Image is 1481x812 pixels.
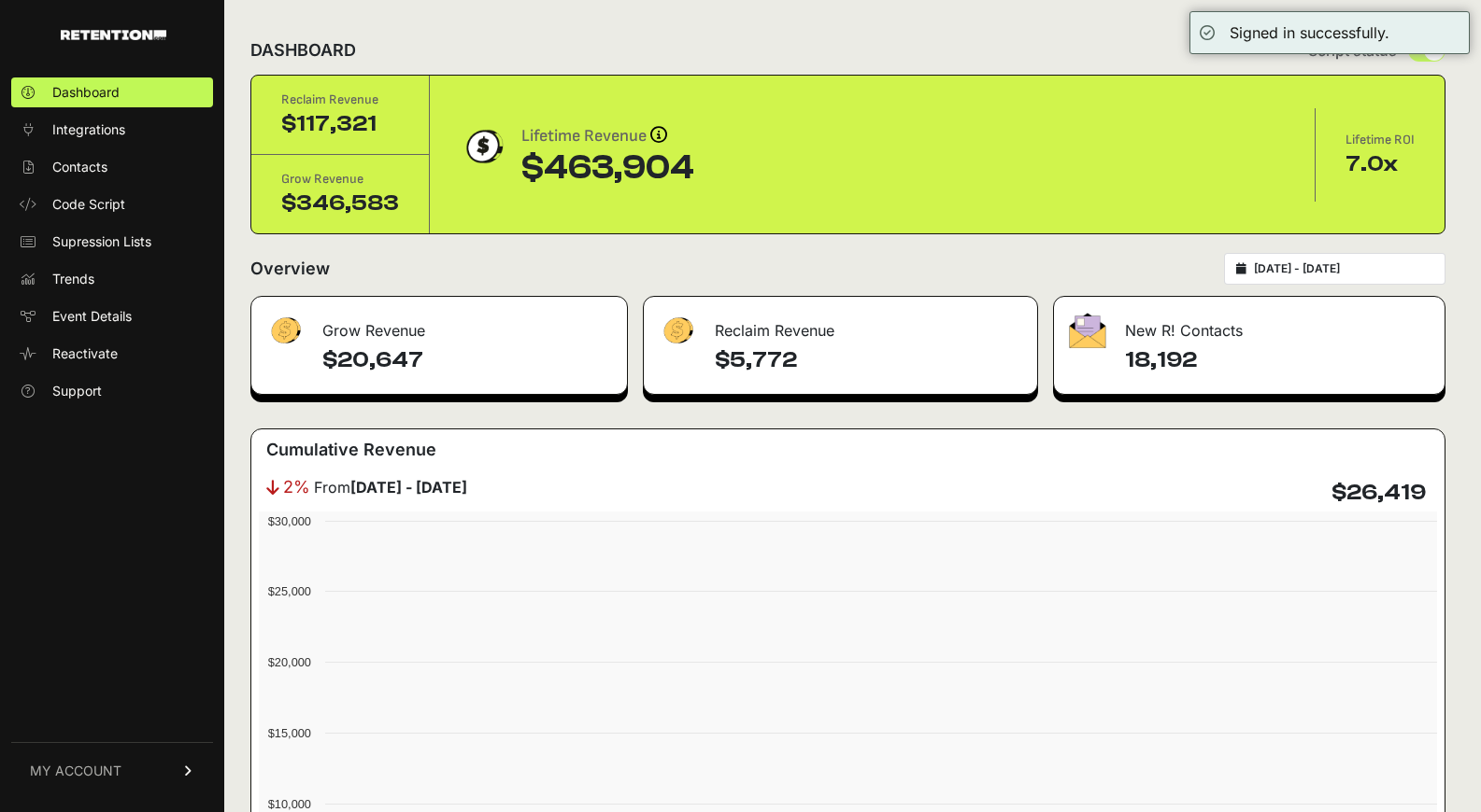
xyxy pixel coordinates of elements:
[52,120,125,139] span: Integrations
[52,307,132,326] span: Event Details
[1346,131,1415,149] div: Lifetime ROI
[11,152,213,182] a: Contacts
[281,189,399,218] div: $346,583
[250,37,356,63] h2: DASHBOARD
[52,158,107,176] span: Contacts
[268,797,311,811] text: $10,000
[715,345,1021,375] h4: $5,772
[11,189,213,219] a: Code Script
[52,195,125,214] span: Code Script
[322,345,612,375] h4: $20,647
[268,514,311,528] text: $30,000
[521,149,694,187] div: $463,904
[11,376,213,406] a: Support
[11,77,213,107] a: Dashboard
[11,227,213,257] a: Supression Lists
[281,91,399,109] div: Reclaim Revenue
[52,344,118,363] span: Reactivate
[281,109,399,139] div: $117,321
[350,478,467,497] strong: [DATE] - [DATE]
[11,742,213,799] a: MY ACCOUNT
[268,584,311,598] text: $25,000
[11,339,213,369] a: Reactivate
[268,726,311,740] text: $15,000
[1069,313,1106,348] img: fa-envelope-19ae18322b30453b285274b1b8af3d052b27d846a4fbe8435d1a52b978f639a2.png
[521,123,694,149] div: Lifetime Revenue
[11,115,213,145] a: Integrations
[314,476,467,498] span: From
[281,170,399,189] div: Grow Revenue
[52,232,151,251] span: Supression Lists
[30,762,121,780] span: MY ACCOUNT
[1230,21,1389,44] div: Signed in successfully.
[1054,297,1445,353] div: New R! Contacts
[61,30,166,40] img: Retention.com
[250,256,330,282] h2: Overview
[266,437,436,463] h3: Cumulative Revenue
[251,297,627,353] div: Grow Revenue
[644,297,1036,353] div: Reclaim Revenue
[1331,478,1426,508] h4: $26,419
[283,474,310,500] span: 2%
[1125,345,1430,375] h4: 18,192
[1346,149,1415,179] div: 7.0x
[52,83,120,102] span: Dashboard
[268,655,311,669] text: $20,000
[659,313,696,349] img: fa-dollar-13500eef13a19c4ab2b9ed9ad552e47b0d9fc28b02b83b90ba0e00f96d6372e9.png
[460,123,506,170] img: dollar-coin-05c43ed7efb7bc0c12610022525b4bbbb207c7efeef5aecc26f025e68dcafac9.png
[11,264,213,294] a: Trends
[11,301,213,331] a: Event Details
[52,270,94,288] span: Trends
[266,313,304,349] img: fa-dollar-13500eef13a19c4ab2b9ed9ad552e47b0d9fc28b02b83b90ba0e00f96d6372e9.png
[52,382,102,400] span: Support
